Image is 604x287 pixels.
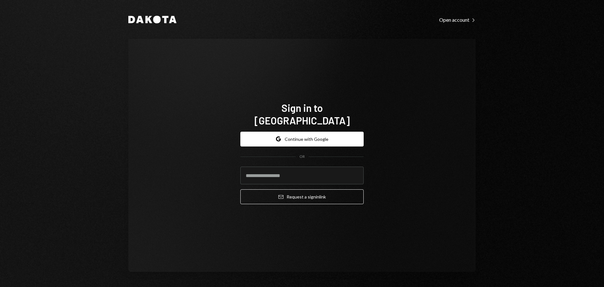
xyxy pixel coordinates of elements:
div: Open account [439,17,476,23]
button: Request a signinlink [240,189,364,204]
div: OR [299,154,305,159]
button: Continue with Google [240,132,364,146]
h1: Sign in to [GEOGRAPHIC_DATA] [240,101,364,127]
a: Open account [439,16,476,23]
